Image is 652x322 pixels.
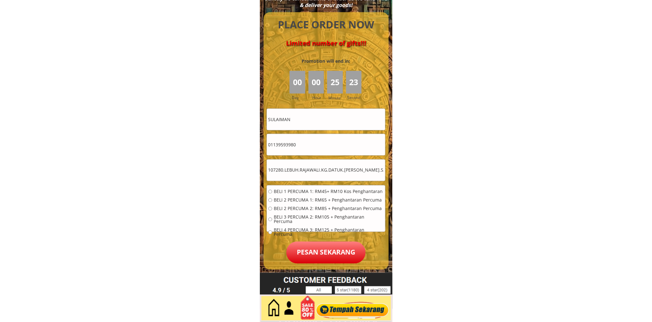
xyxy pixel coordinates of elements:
h4: PLACE ORDER NOW [271,18,381,32]
p: Pesan sekarang [286,242,366,264]
span: BELI 2 PERCUMA 2: RM85 + Penghantaran Percuma [274,207,384,211]
h3: Second [348,95,363,101]
span: BELI 3 PERCUMA 2: RM105 + Penghantaran Percuma [274,215,384,224]
h3: Hour [312,95,326,101]
h3: Day [292,95,308,101]
span: BELI 1 PERCUMA 1: RM45+ RM10 Kos Penghantaran [274,190,384,194]
span: BELI 4 PERCUMA 3: RM125 + Penghantaran Percuma [274,228,384,237]
input: Telefon [267,134,385,155]
h3: Minute [328,95,342,101]
h3: Promotion will end in: [290,58,362,65]
input: Nama [267,109,385,130]
span: BELI 2 PERCUMA 1: RM65 + Penghantaran Percuma [274,198,384,202]
h4: Limited number of gifts!!! [271,39,381,47]
input: Alamat [267,160,385,181]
